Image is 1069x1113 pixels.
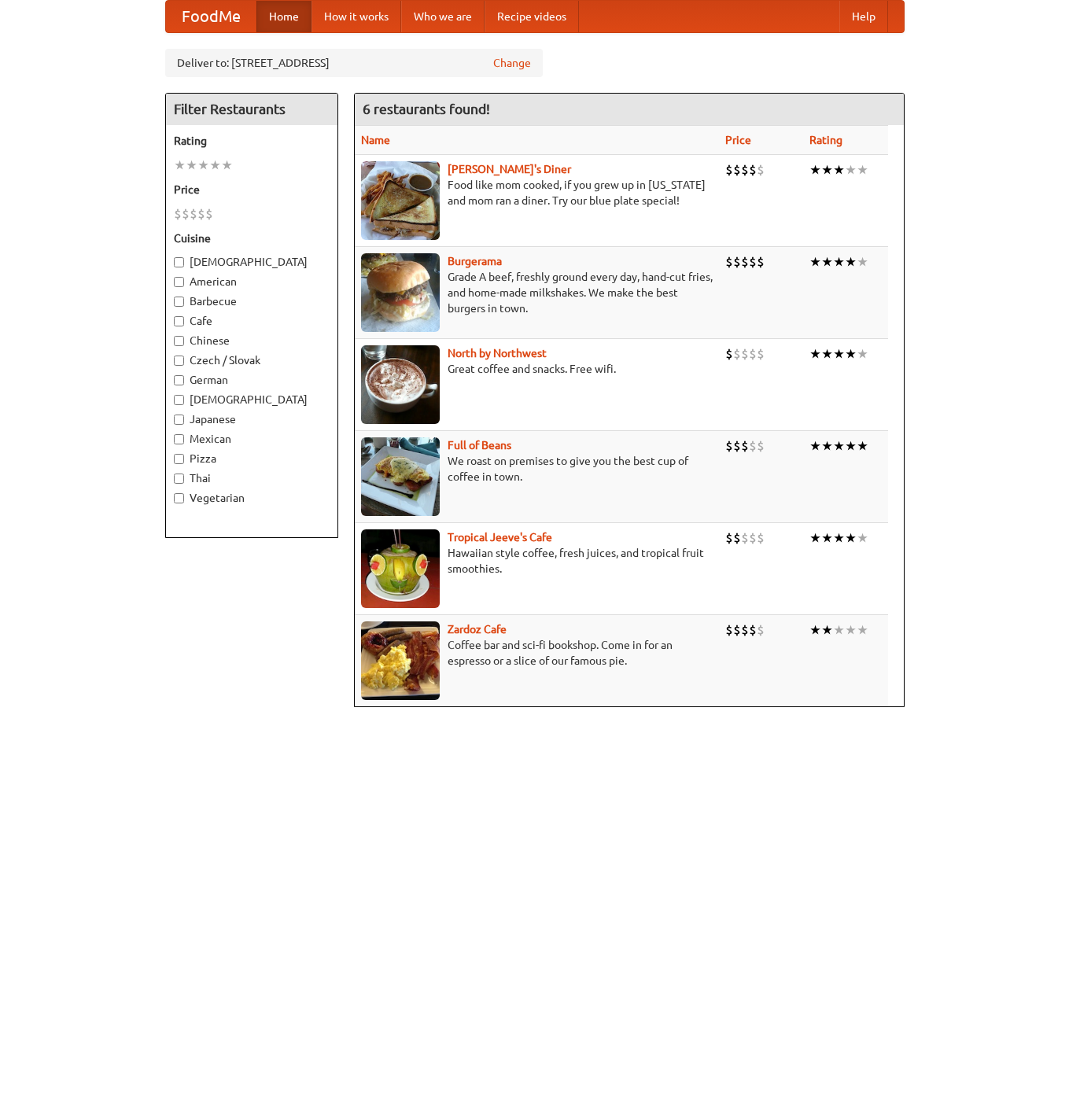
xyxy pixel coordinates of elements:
[809,345,821,363] li: ★
[741,161,749,179] li: $
[174,493,184,503] input: Vegetarian
[205,205,213,223] li: $
[741,621,749,639] li: $
[166,1,256,32] a: FoodMe
[749,437,757,455] li: $
[857,529,868,547] li: ★
[174,392,330,407] label: [DEMOGRAPHIC_DATA]
[821,253,833,271] li: ★
[401,1,485,32] a: Who we are
[174,395,184,405] input: [DEMOGRAPHIC_DATA]
[361,545,713,577] p: Hawaiian style coffee, fresh juices, and tropical fruit smoothies.
[174,411,330,427] label: Japanese
[725,621,733,639] li: $
[174,415,184,425] input: Japanese
[485,1,579,32] a: Recipe videos
[361,161,440,240] img: sallys.jpg
[174,230,330,246] h5: Cuisine
[857,253,868,271] li: ★
[749,529,757,547] li: $
[174,277,184,287] input: American
[361,637,713,669] p: Coffee bar and sci-fi bookshop. Come in for an espresso or a slice of our famous pie.
[733,345,741,363] li: $
[833,437,845,455] li: ★
[725,345,733,363] li: $
[174,333,330,348] label: Chinese
[165,49,543,77] div: Deliver to: [STREET_ADDRESS]
[821,437,833,455] li: ★
[821,621,833,639] li: ★
[361,529,440,608] img: jeeves.jpg
[493,55,531,71] a: Change
[749,161,757,179] li: $
[174,454,184,464] input: Pizza
[174,356,184,366] input: Czech / Slovak
[174,257,184,267] input: [DEMOGRAPHIC_DATA]
[757,253,765,271] li: $
[839,1,888,32] a: Help
[361,453,713,485] p: We roast on premises to give you the best cup of coffee in town.
[361,269,713,316] p: Grade A beef, freshly ground every day, hand-cut fries, and home-made milkshakes. We make the bes...
[197,205,205,223] li: $
[845,345,857,363] li: ★
[741,529,749,547] li: $
[174,316,184,326] input: Cafe
[174,157,186,174] li: ★
[833,621,845,639] li: ★
[174,205,182,223] li: $
[361,177,713,208] p: Food like mom cooked, if you grew up in [US_STATE] and mom ran a diner. Try our blue plate special!
[857,621,868,639] li: ★
[733,529,741,547] li: $
[821,345,833,363] li: ★
[845,437,857,455] li: ★
[209,157,221,174] li: ★
[174,182,330,197] h5: Price
[361,345,440,424] img: north.jpg
[221,157,233,174] li: ★
[361,134,390,146] a: Name
[361,621,440,700] img: zardoz.jpg
[361,253,440,332] img: burgerama.jpg
[361,361,713,377] p: Great coffee and snacks. Free wifi.
[833,345,845,363] li: ★
[741,253,749,271] li: $
[725,134,751,146] a: Price
[174,254,330,270] label: [DEMOGRAPHIC_DATA]
[809,621,821,639] li: ★
[448,531,552,544] b: Tropical Jeeve's Cafe
[448,347,547,359] a: North by Northwest
[757,437,765,455] li: $
[733,437,741,455] li: $
[186,157,197,174] li: ★
[733,621,741,639] li: $
[733,161,741,179] li: $
[757,345,765,363] li: $
[448,255,502,267] a: Burgerama
[845,253,857,271] li: ★
[833,253,845,271] li: ★
[448,439,511,451] a: Full of Beans
[857,437,868,455] li: ★
[361,437,440,516] img: beans.jpg
[174,431,330,447] label: Mexican
[174,474,184,484] input: Thai
[809,529,821,547] li: ★
[174,133,330,149] h5: Rating
[448,623,507,636] a: Zardoz Cafe
[809,437,821,455] li: ★
[845,529,857,547] li: ★
[363,101,490,116] ng-pluralize: 6 restaurants found!
[749,621,757,639] li: $
[174,297,184,307] input: Barbecue
[174,352,330,368] label: Czech / Slovak
[845,161,857,179] li: ★
[725,253,733,271] li: $
[757,161,765,179] li: $
[741,345,749,363] li: $
[725,161,733,179] li: $
[256,1,311,32] a: Home
[725,437,733,455] li: $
